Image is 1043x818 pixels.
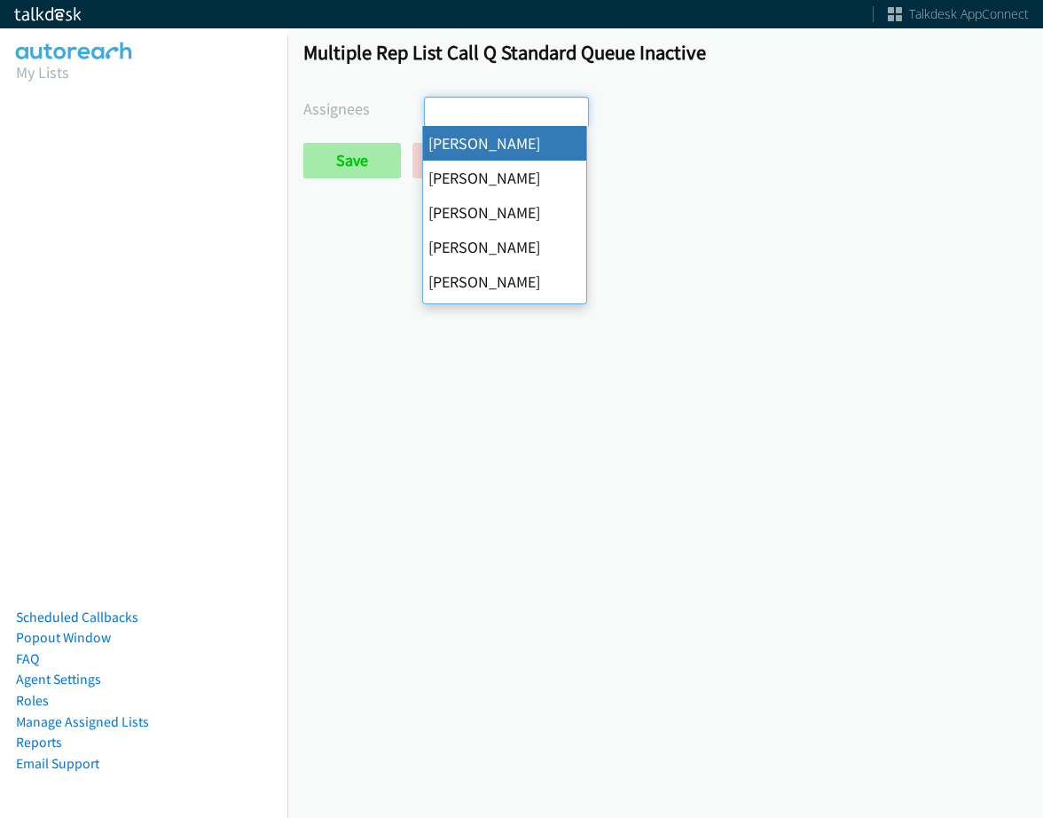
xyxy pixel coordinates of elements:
a: Scheduled Callbacks [16,609,138,625]
a: Reports [16,734,62,751]
label: Assignees [303,97,424,121]
li: [PERSON_NAME] [423,230,586,264]
a: Popout Window [16,629,111,646]
li: [PERSON_NAME] [423,299,586,334]
a: Back [412,143,511,178]
li: [PERSON_NAME] [423,195,586,230]
a: Manage Assigned Lists [16,713,149,730]
li: [PERSON_NAME] [423,126,586,161]
a: My Lists [16,62,69,83]
a: FAQ [16,650,39,667]
a: Email Support [16,755,99,772]
a: Agent Settings [16,671,101,688]
input: Save [303,143,401,178]
h1: Multiple Rep List Call Q Standard Queue Inactive [303,40,1027,65]
a: Talkdesk AppConnect [888,5,1029,23]
li: [PERSON_NAME] [423,161,586,195]
a: Roles [16,692,49,709]
li: [PERSON_NAME] [423,264,586,299]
